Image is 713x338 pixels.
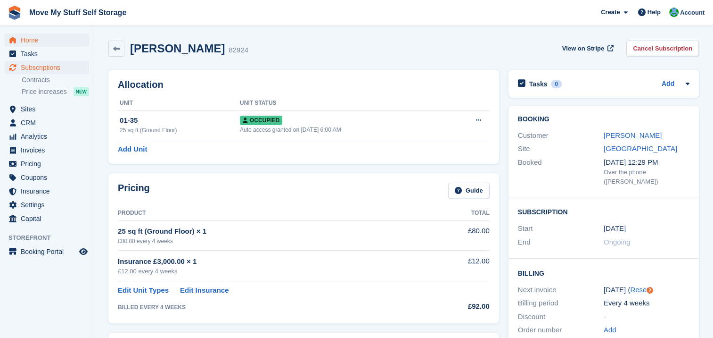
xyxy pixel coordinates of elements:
div: Discount [518,312,604,322]
span: Tasks [21,47,77,60]
td: £80.00 [429,220,490,250]
img: Dan [669,8,679,17]
div: 25 sq ft (Ground Floor) [120,126,240,135]
a: Reset [630,286,648,294]
h2: Pricing [118,183,150,198]
span: Subscriptions [21,61,77,74]
div: [DATE] 12:29 PM [604,157,689,168]
div: 0 [551,80,562,88]
h2: Allocation [118,79,490,90]
span: Booking Portal [21,245,77,258]
a: menu [5,198,89,211]
a: menu [5,212,89,225]
a: Contracts [22,76,89,84]
a: menu [5,130,89,143]
a: Cancel Subscription [626,41,699,56]
span: Occupied [240,116,282,125]
a: Edit Insurance [180,285,229,296]
div: NEW [74,87,89,96]
a: [GEOGRAPHIC_DATA] [604,144,677,152]
span: Invoices [21,144,77,157]
a: Add [662,79,674,90]
a: menu [5,61,89,74]
a: Move My Stuff Self Storage [25,5,130,20]
div: Start [518,223,604,234]
span: Coupons [21,171,77,184]
div: 25 sq ft (Ground Floor) × 1 [118,226,429,237]
a: menu [5,34,89,47]
span: Ongoing [604,238,631,246]
a: menu [5,47,89,60]
a: Add [604,325,616,336]
div: £12.00 every 4 weeks [118,267,429,276]
div: £92.00 [429,301,490,312]
th: Unit [118,96,240,111]
a: menu [5,144,89,157]
div: £80.00 every 4 weeks [118,237,429,245]
a: menu [5,245,89,258]
time: 2025-05-20 00:00:00 UTC [604,223,626,234]
span: Price increases [22,87,67,96]
a: [PERSON_NAME] [604,131,662,139]
div: 82924 [229,45,248,56]
span: Insurance [21,185,77,198]
span: Pricing [21,157,77,170]
th: Product [118,206,429,221]
h2: Subscription [518,207,689,216]
a: menu [5,157,89,170]
div: Booked [518,157,604,186]
div: Insurance £3,000.00 × 1 [118,256,429,267]
h2: [PERSON_NAME] [130,42,225,55]
td: £12.00 [429,251,490,281]
a: menu [5,102,89,116]
span: CRM [21,116,77,129]
div: BILLED EVERY 4 WEEKS [118,303,429,312]
h2: Booking [518,116,689,123]
a: View on Stripe [558,41,615,56]
span: Capital [21,212,77,225]
a: Guide [448,183,490,198]
div: Site [518,144,604,154]
span: Sites [21,102,77,116]
a: Edit Unit Types [118,285,169,296]
div: Auto access granted on [DATE] 6:00 AM [240,126,449,134]
div: End [518,237,604,248]
a: Add Unit [118,144,147,155]
div: Billing period [518,298,604,309]
h2: Tasks [529,80,548,88]
th: Unit Status [240,96,449,111]
span: Analytics [21,130,77,143]
div: Customer [518,130,604,141]
span: Help [647,8,661,17]
span: Settings [21,198,77,211]
a: menu [5,185,89,198]
span: View on Stripe [562,44,604,53]
span: Account [680,8,705,17]
span: Storefront [8,233,94,243]
span: Create [601,8,620,17]
a: Price increases NEW [22,86,89,97]
div: Over the phone ([PERSON_NAME]) [604,168,689,186]
div: [DATE] ( ) [604,285,689,296]
div: Next invoice [518,285,604,296]
div: Tooltip anchor [646,286,654,295]
div: Every 4 weeks [604,298,689,309]
a: menu [5,116,89,129]
h2: Billing [518,268,689,278]
img: stora-icon-8386f47178a22dfd0bd8f6a31ec36ba5ce8667c1dd55bd0f319d3a0aa187defe.svg [8,6,22,20]
div: - [604,312,689,322]
a: menu [5,171,89,184]
a: Preview store [78,246,89,257]
div: Order number [518,325,604,336]
span: Home [21,34,77,47]
div: 01-35 [120,115,240,126]
th: Total [429,206,490,221]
